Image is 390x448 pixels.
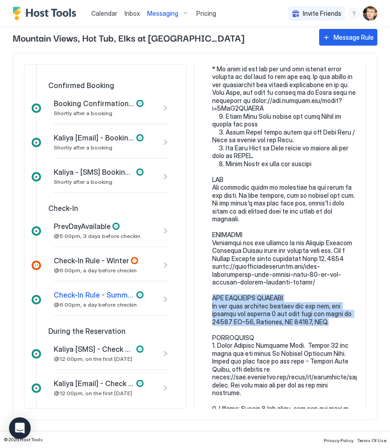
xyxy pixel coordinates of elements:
[324,435,353,444] a: Privacy Policy
[54,233,140,239] span: @5:00pm, 3 days before checkin
[13,7,80,20] a: Host Tools Logo
[348,8,359,19] div: menu
[48,204,78,213] span: Check-In
[54,144,112,151] span: Shortly after a booking
[54,256,129,265] span: Check-In Rule - Winter
[54,110,112,117] span: Shortly after a booking
[54,178,112,185] span: Shortly after a booking
[54,99,135,108] span: Booking Confirmation Rule
[54,301,137,308] span: @6:00pm, a day before checkin
[91,9,117,17] span: Calendar
[357,438,386,443] span: Terms Of Use
[196,9,216,18] span: Pricing
[48,327,125,336] span: During the Reservation
[54,133,135,142] span: Kaliya [Email] - Booking Confirmation rule
[125,9,140,18] a: Inbox
[54,290,135,299] span: Check-In Rule - Summer
[54,345,135,354] span: Kaliya [SMS] - Check Supplies
[48,81,114,90] span: Confirmed Booking
[324,438,353,443] span: Privacy Policy
[54,222,111,231] span: PrevDayAvailable
[357,435,386,444] a: Terms Of Use
[91,9,117,18] a: Calendar
[54,267,137,274] span: @6:00pm, a day before checkin
[334,33,374,42] div: Message Rule
[54,168,135,177] span: Kaliya - [SMS] Booking Confirmation Rule
[54,379,135,388] span: Kaliya [Email] - Check Supplies
[9,417,31,439] div: Open Intercom Messenger
[54,355,132,362] span: @12:00pm, on the first [DATE]
[54,390,132,397] span: @12:00pm, on the first [DATE]
[363,6,377,21] div: User profile
[147,9,178,18] span: Messaging
[13,31,310,44] span: Mountain Views, Hot Tub, Elks at [GEOGRAPHIC_DATA]
[125,9,140,17] span: Inbox
[319,29,377,46] button: Message Rule
[4,437,43,443] span: © 2025 Host Tools
[303,9,341,18] span: Invite Friends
